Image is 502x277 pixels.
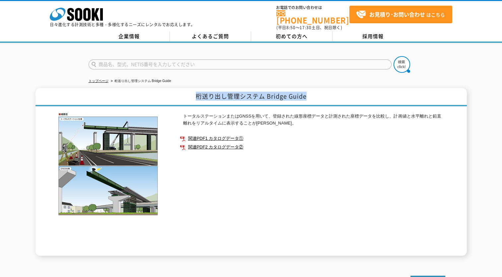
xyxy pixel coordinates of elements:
a: トップページ [89,79,108,83]
a: 初めての方へ [251,32,332,42]
span: お電話でのお問い合わせは [276,6,349,10]
a: よくあるご質問 [170,32,251,42]
span: 17:30 [300,25,312,31]
a: [PHONE_NUMBER] [276,10,349,24]
p: トータルステーションまたはGNSSを用いて、登録された線形座標データと計測された座標データを比較し、計画値と水平離れと鉛直離れをリアルタイムに表示することが[PERSON_NAME]。 [183,113,445,127]
a: 企業情報 [89,32,170,42]
img: btn_search.png [394,56,410,73]
a: 採用情報 [332,32,414,42]
span: 8:50 [286,25,296,31]
span: (平日 ～ 土日、祝日除く) [276,25,342,31]
h1: 桁送り出し管理システム Bridge Guide [36,88,467,106]
input: 商品名、型式、NETIS番号を入力してください [89,59,392,69]
img: 桁送り出し管理システム Bridge Guide [57,113,160,216]
span: 初めての方へ [276,33,308,40]
a: お見積り･お問い合わせはこちら [349,6,452,23]
li: 桁送り出し管理システム Bridge Guide [109,78,171,85]
p: 日々進化する計測技術と多種・多様化するニーズにレンタルでお応えします。 [50,23,195,27]
a: 関連PDF1 カタログデータ① [180,134,445,143]
a: 関連PDF2 カタログデータ② [180,143,445,151]
span: はこちら [356,10,445,20]
strong: お見積り･お問い合わせ [369,10,425,18]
